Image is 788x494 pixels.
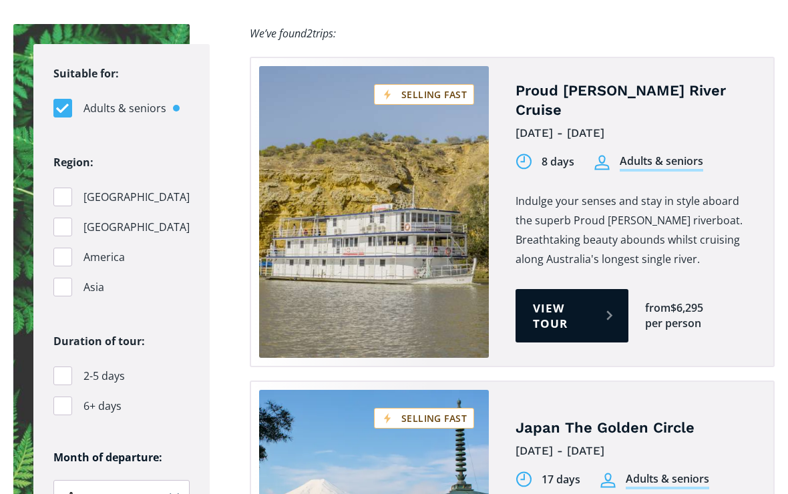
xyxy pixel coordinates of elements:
[250,24,336,43] div: We’ve found trips:
[550,154,574,170] div: days
[53,64,119,83] legend: Suitable for:
[83,397,122,415] span: 6+ days
[53,451,190,465] h6: Month of departure:
[516,123,753,144] div: [DATE] - [DATE]
[516,419,753,438] h4: Japan The Golden Circle
[620,154,703,172] div: Adults & seniors
[516,192,753,269] p: Indulge your senses and stay in style aboard the superb Proud [PERSON_NAME] riverboat. Breathtaki...
[542,472,554,487] div: 17
[516,441,753,461] div: [DATE] - [DATE]
[83,278,104,296] span: Asia
[53,332,145,351] legend: Duration of tour:
[83,248,125,266] span: America
[670,300,703,316] div: $6,295
[516,81,753,119] h4: Proud [PERSON_NAME] River Cruise
[53,153,93,172] legend: Region:
[645,300,670,316] div: from
[626,471,709,489] div: Adults & seniors
[542,154,548,170] div: 8
[645,316,701,331] div: per person
[83,188,190,206] span: [GEOGRAPHIC_DATA]
[516,289,628,342] a: View tour
[556,472,580,487] div: days
[83,367,125,385] span: 2-5 days
[83,218,190,236] span: [GEOGRAPHIC_DATA]
[307,26,313,41] span: 2
[83,99,166,117] span: Adults & seniors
